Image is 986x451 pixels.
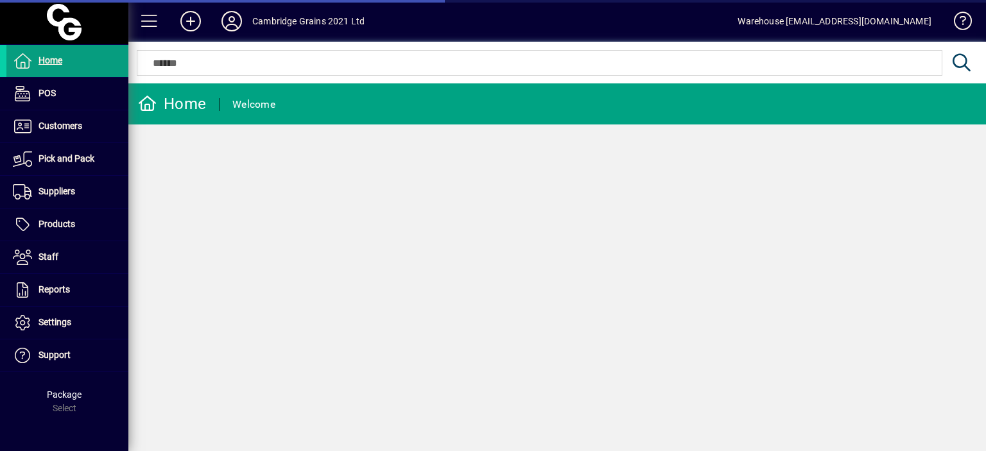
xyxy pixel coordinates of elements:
[232,94,275,115] div: Welcome
[252,11,365,31] div: Cambridge Grains 2021 Ltd
[170,10,211,33] button: Add
[6,110,128,142] a: Customers
[6,274,128,306] a: Reports
[6,176,128,208] a: Suppliers
[39,88,56,98] span: POS
[6,339,128,371] a: Support
[138,94,206,114] div: Home
[6,241,128,273] a: Staff
[39,186,75,196] span: Suppliers
[6,307,128,339] a: Settings
[39,219,75,229] span: Products
[6,208,128,241] a: Products
[6,143,128,175] a: Pick and Pack
[39,317,71,327] span: Settings
[211,10,252,33] button: Profile
[39,121,82,131] span: Customers
[6,78,128,110] a: POS
[47,389,82,400] span: Package
[39,55,62,65] span: Home
[39,251,58,262] span: Staff
[738,11,931,31] div: Warehouse [EMAIL_ADDRESS][DOMAIN_NAME]
[39,284,70,294] span: Reports
[39,350,71,360] span: Support
[39,153,94,164] span: Pick and Pack
[944,3,970,44] a: Knowledge Base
